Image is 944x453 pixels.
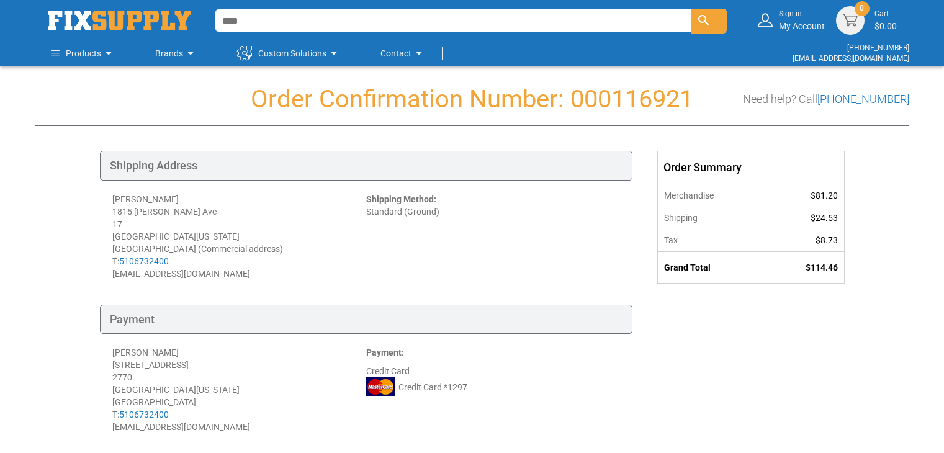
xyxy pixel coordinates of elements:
[874,9,897,19] small: Cart
[119,410,169,419] a: 5106732400
[860,3,864,14] span: 0
[100,151,632,181] div: Shipping Address
[816,235,838,245] span: $8.73
[847,43,909,52] a: [PHONE_NUMBER]
[398,381,467,393] span: Credit Card *1297
[119,256,169,266] a: 5106732400
[380,41,426,66] a: Contact
[811,191,838,200] span: $81.20
[664,262,711,272] strong: Grand Total
[658,229,766,252] th: Tax
[366,377,395,396] img: MC
[806,262,838,272] span: $114.46
[51,41,116,66] a: Products
[48,11,191,30] img: Fix Industrial Supply
[658,184,766,207] th: Merchandise
[35,86,909,113] h1: Order Confirmation Number: 000116921
[658,207,766,229] th: Shipping
[48,11,191,30] a: store logo
[366,346,620,433] div: Credit Card
[112,346,366,433] div: [PERSON_NAME] [STREET_ADDRESS] 2770 [GEOGRAPHIC_DATA][US_STATE] [GEOGRAPHIC_DATA] T: [EMAIL_ADDRE...
[874,21,897,31] span: $0.00
[817,92,909,105] a: [PHONE_NUMBER]
[237,41,341,66] a: Custom Solutions
[366,193,620,280] div: Standard (Ground)
[743,93,909,105] h3: Need help? Call
[112,193,366,280] div: [PERSON_NAME] 1815 [PERSON_NAME] Ave 17 [GEOGRAPHIC_DATA][US_STATE] [GEOGRAPHIC_DATA] (Commercial...
[811,213,838,223] span: $24.53
[100,305,632,334] div: Payment
[779,9,825,32] div: My Account
[366,194,436,204] strong: Shipping Method:
[366,348,404,357] strong: Payment:
[793,54,909,63] a: [EMAIL_ADDRESS][DOMAIN_NAME]
[779,9,825,19] small: Sign in
[658,151,844,184] div: Order Summary
[155,41,198,66] a: Brands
